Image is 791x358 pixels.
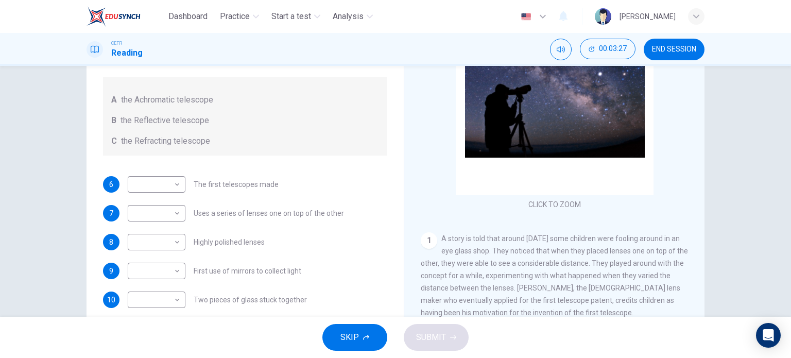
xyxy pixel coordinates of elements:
[111,47,143,59] h1: Reading
[121,94,213,106] span: the Achromatic telescope
[111,114,116,127] span: B
[194,267,301,275] span: First use of mirrors to collect light
[107,296,115,303] span: 10
[87,6,164,27] a: EduSynch logo
[520,13,532,21] img: en
[421,232,437,249] div: 1
[340,330,359,345] span: SKIP
[194,210,344,217] span: Uses a series of lenses one on top of the other
[168,10,208,23] span: Dashboard
[599,45,627,53] span: 00:03:27
[595,8,611,25] img: Profile picture
[109,181,113,188] span: 6
[194,296,307,303] span: Two pieces of glass stuck together
[329,7,377,26] button: Analysis
[111,94,117,106] span: A
[322,324,387,351] button: SKIP
[580,39,635,59] button: 00:03:27
[109,210,113,217] span: 7
[164,7,212,26] button: Dashboard
[87,6,141,27] img: EduSynch logo
[121,114,209,127] span: the Reflective telescope
[109,238,113,246] span: 8
[333,10,364,23] span: Analysis
[194,238,265,246] span: Highly polished lenses
[109,267,113,275] span: 9
[620,10,676,23] div: [PERSON_NAME]
[194,181,279,188] span: The first telescopes made
[267,7,324,26] button: Start a test
[121,135,210,147] span: the Refracting telescope
[216,7,263,26] button: Practice
[111,135,117,147] span: C
[652,45,696,54] span: END SESSION
[550,39,572,60] div: Mute
[580,39,635,60] div: Hide
[756,323,781,348] div: Open Intercom Messenger
[111,40,122,47] span: CEFR
[421,234,688,317] span: A story is told that around [DATE] some children were fooling around in an eye glass shop. They n...
[644,39,704,60] button: END SESSION
[220,10,250,23] span: Practice
[271,10,311,23] span: Start a test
